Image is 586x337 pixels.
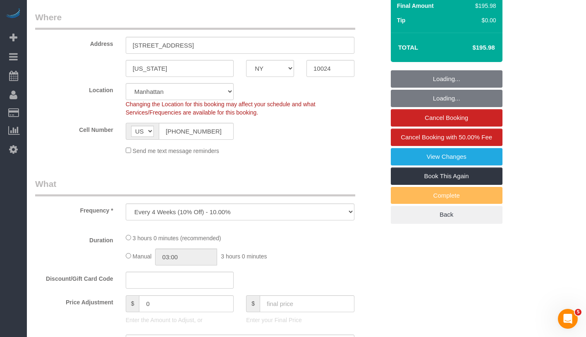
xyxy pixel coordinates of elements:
span: $ [126,295,139,312]
a: Cancel Booking [391,109,502,127]
iframe: Intercom live chat [558,309,578,329]
label: Price Adjustment [29,295,120,306]
label: Duration [29,233,120,244]
label: Final Amount [397,2,434,10]
a: Back [391,206,502,223]
h4: $195.98 [447,44,495,51]
span: Cancel Booking with 50.00% Fee [401,134,492,141]
legend: Where [35,11,355,30]
label: Address [29,37,120,48]
span: Changing the Location for this booking may affect your schedule and what Services/Frequencies are... [126,101,316,116]
a: Book This Again [391,167,502,185]
input: Cell Number [159,123,234,140]
input: Zip Code [306,60,354,77]
span: 5 [575,309,581,315]
label: Location [29,83,120,94]
strong: Total [398,44,419,51]
input: City [126,60,234,77]
legend: What [35,178,355,196]
div: $195.98 [472,2,496,10]
a: View Changes [391,148,502,165]
span: $ [246,295,260,312]
label: Tip [397,16,406,24]
input: final price [260,295,354,312]
span: Send me text message reminders [133,148,219,154]
label: Discount/Gift Card Code [29,272,120,283]
span: 3 hours 0 minutes (recommended) [133,235,221,241]
span: 3 hours 0 minutes [221,253,267,260]
label: Frequency * [29,203,120,215]
img: Automaid Logo [5,8,22,20]
p: Enter the Amount to Adjust, or [126,316,234,324]
p: Enter your Final Price [246,316,354,324]
div: $0.00 [472,16,496,24]
a: Cancel Booking with 50.00% Fee [391,129,502,146]
span: Manual [133,253,152,260]
label: Cell Number [29,123,120,134]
